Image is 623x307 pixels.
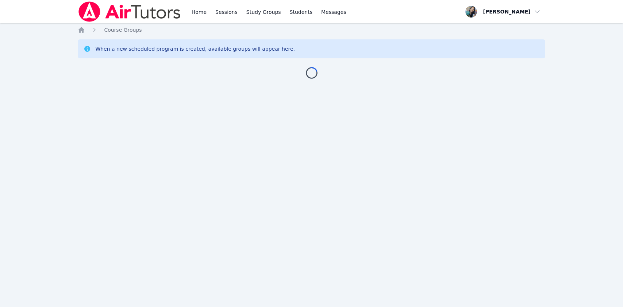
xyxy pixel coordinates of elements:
[78,26,545,34] nav: Breadcrumb
[78,1,181,22] img: Air Tutors
[104,27,142,33] span: Course Groups
[95,45,295,53] div: When a new scheduled program is created, available groups will appear here.
[321,8,346,16] span: Messages
[104,26,142,34] a: Course Groups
